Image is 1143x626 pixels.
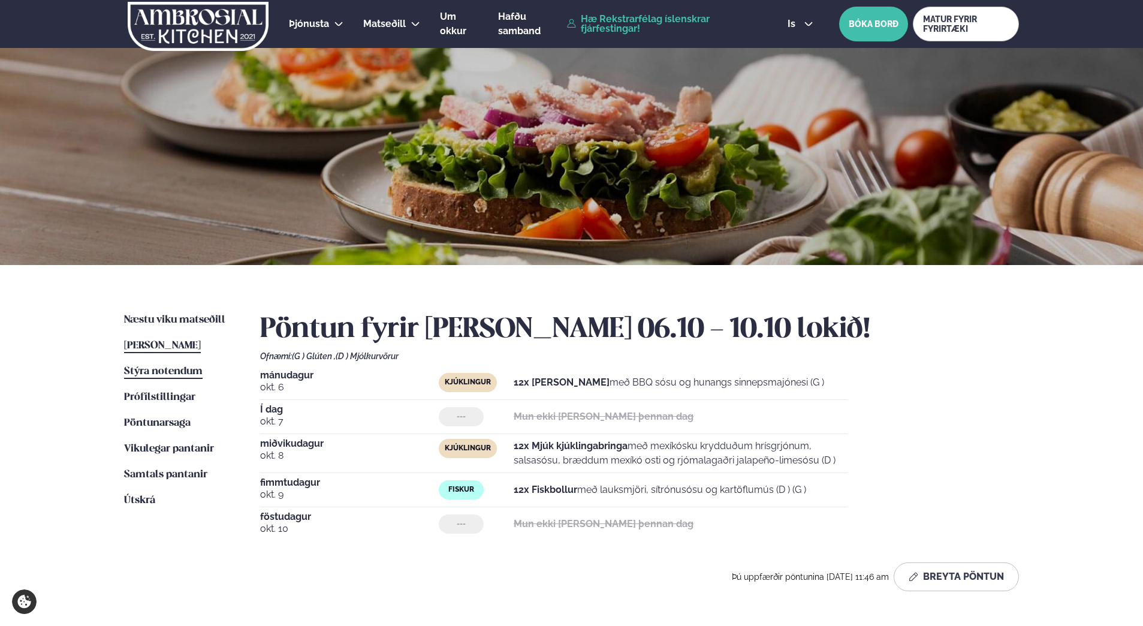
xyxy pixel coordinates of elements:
span: Um okkur [440,11,466,37]
strong: 12x Mjúk kjúklingabringa [514,440,628,452]
a: Cookie settings [12,589,37,614]
div: Ofnæmi: [260,351,1019,361]
span: Matseðill [363,18,406,29]
span: okt. 8 [260,449,439,463]
a: Matseðill [363,17,406,31]
a: Útskrá [124,493,155,508]
img: logo [126,2,270,51]
span: Prófílstillingar [124,392,195,402]
a: MATUR FYRIR FYRIRTÆKI [913,7,1019,41]
span: fimmtudagur [260,478,439,487]
span: --- [457,412,466,422]
a: [PERSON_NAME] [124,339,201,353]
a: Hæ Rekstrarfélag íslenskrar fjárfestingar! [567,14,759,34]
strong: 12x [PERSON_NAME] [514,377,610,388]
span: Þjónusta [289,18,329,29]
span: (D ) Mjólkurvörur [336,351,399,361]
a: Um okkur [440,10,478,38]
p: með lauksmjöri, sítrónusósu og kartöflumús (D ) (G ) [514,483,806,497]
span: --- [457,519,466,529]
span: Kjúklingur [445,444,491,453]
p: með BBQ sósu og hunangs sinnepsmajónesi (G ) [514,375,824,390]
span: föstudagur [260,512,439,522]
strong: 12x Fiskbollur [514,484,577,495]
button: Breyta Pöntun [894,562,1019,591]
span: mánudagur [260,371,439,380]
span: (G ) Glúten , [292,351,336,361]
span: Samtals pantanir [124,469,207,480]
span: Útskrá [124,495,155,505]
p: með mexíkósku krydduðum hrísgrjónum, salsasósu, bræddum mexíkó osti og rjómalagaðri jalapeño-lime... [514,439,848,468]
span: Næstu viku matseðill [124,315,225,325]
a: Þjónusta [289,17,329,31]
span: Í dag [260,405,439,414]
span: Vikulegar pantanir [124,444,214,454]
a: Hafðu samband [498,10,561,38]
span: Pöntunarsaga [124,418,191,428]
a: Næstu viku matseðill [124,313,225,327]
span: okt. 7 [260,414,439,429]
span: Kjúklingur [445,378,491,387]
span: okt. 10 [260,522,439,536]
h2: Pöntun fyrir [PERSON_NAME] 06.10 - 10.10 lokið! [260,313,1019,347]
a: Samtals pantanir [124,468,207,482]
span: okt. 9 [260,487,439,502]
span: is [788,19,799,29]
span: Hafðu samband [498,11,541,37]
strong: Mun ekki [PERSON_NAME] þennan dag [514,411,693,422]
a: Vikulegar pantanir [124,442,214,456]
span: [PERSON_NAME] [124,341,201,351]
span: Fiskur [448,485,474,495]
span: Stýra notendum [124,366,203,377]
a: Prófílstillingar [124,390,195,405]
span: okt. 6 [260,380,439,395]
span: Þú uppfærðir pöntunina [DATE] 11:46 am [732,572,889,582]
button: is [778,19,823,29]
strong: Mun ekki [PERSON_NAME] þennan dag [514,518,693,529]
a: Pöntunarsaga [124,416,191,431]
span: miðvikudagur [260,439,439,449]
button: BÓKA BORÐ [839,7,908,41]
a: Stýra notendum [124,365,203,379]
